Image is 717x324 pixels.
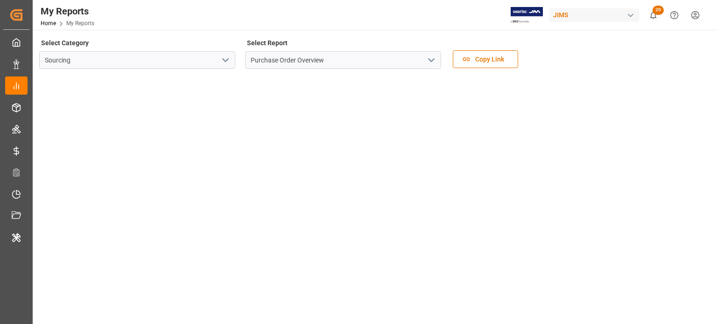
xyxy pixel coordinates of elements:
img: Exertis%20JAM%20-%20Email%20Logo.jpg_1722504956.jpg [511,7,543,23]
label: Select Category [39,36,90,49]
input: Type to search/select [245,51,441,69]
button: JIMS [549,6,643,24]
button: open menu [218,53,232,68]
div: JIMS [549,8,639,22]
input: Type to search/select [39,51,235,69]
button: open menu [424,53,438,68]
button: show 20 new notifications [643,5,664,26]
div: My Reports [41,4,94,18]
a: Home [41,20,56,27]
label: Select Report [245,36,289,49]
span: 20 [653,6,664,15]
span: Copy Link [471,55,509,64]
button: Help Center [664,5,685,26]
button: Copy Link [453,50,518,68]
